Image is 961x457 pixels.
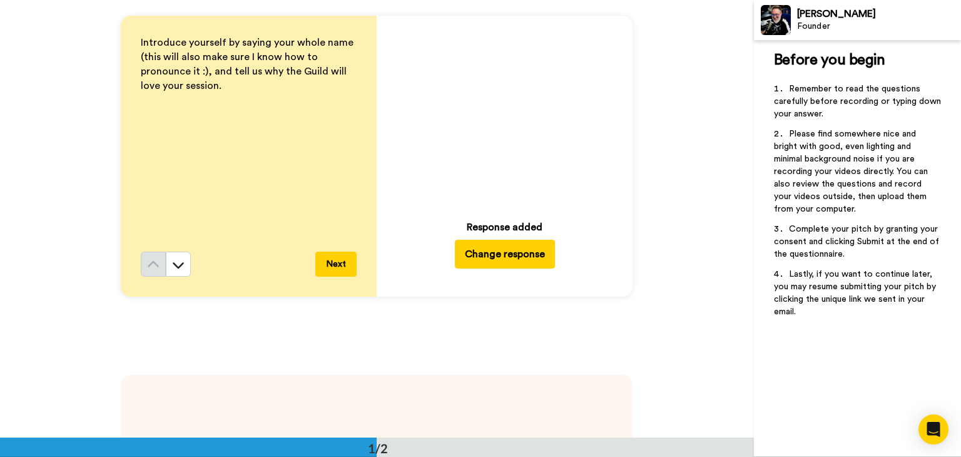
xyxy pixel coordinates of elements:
div: 1/2 [348,439,408,457]
span: Complete your pitch by granting your consent and clicking Submit at the end of the questionnaire. [774,225,942,259]
button: Change response [455,240,555,269]
div: Open Intercom Messenger [918,414,948,444]
div: Founder [797,21,960,32]
span: Please find somewhere nice and bright with good, even lighting and minimal background noise if yo... [774,130,930,213]
img: Mute/Unmute [569,178,581,190]
span: Lastly, if you want to continue later, you may resume submitting your pitch by clicking the uniqu... [774,270,938,316]
span: Before you begin [774,53,885,68]
span: Introduce yourself by saying your whole name (this will also make sure I know how to pronounce it... [141,38,356,91]
span: Remember to read the questions carefully before recording or typing down your answer. [774,85,943,118]
div: Response added [467,220,542,235]
img: Profile Image [761,5,791,35]
span: / [450,176,455,191]
button: Next [315,252,357,277]
span: 0:23 [426,176,448,191]
div: [PERSON_NAME] [797,8,960,20]
span: 1:38 [457,176,479,191]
